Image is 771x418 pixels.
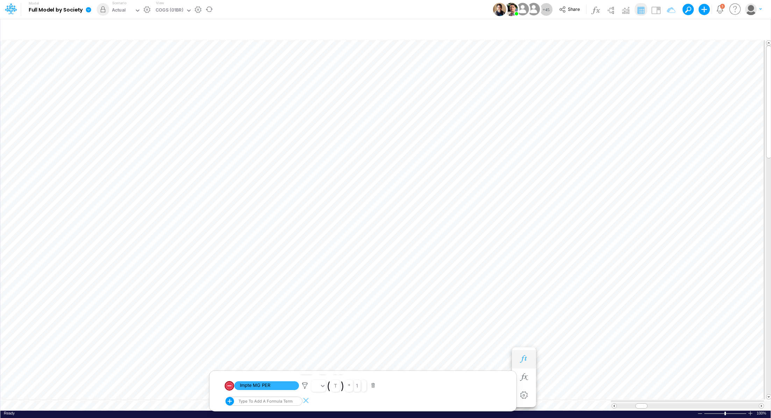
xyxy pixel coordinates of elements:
span: Share [568,6,580,12]
label: Model [29,1,39,6]
div: Zoom In [748,411,753,416]
div: Zoom Out [697,411,703,416]
span: Impte MG PER [234,381,299,390]
img: User Image Icon [515,1,530,17]
span: 100% [757,411,767,416]
span: ) [341,380,344,392]
div: 3 unread items [721,5,723,8]
img: User Image Icon [505,3,518,16]
span: 1 [356,383,358,389]
svg: circle with outer border [224,381,234,391]
b: Full Model by Society [29,7,83,13]
div: Actual [112,7,126,15]
label: View [156,0,164,6]
span: ( [327,380,330,392]
span: Ready [4,411,15,415]
img: User Image Icon [526,1,541,17]
input: Type a title here [6,22,619,36]
button: Share [556,4,585,15]
div: t [334,383,337,389]
div: Type to add a formula term [237,399,293,404]
span: + 45 [543,7,550,12]
div: Zoom level [757,411,767,416]
img: User Image Icon [493,3,506,16]
div: Zoom [724,412,726,415]
div: In Ready mode [4,411,15,416]
div: Zoom [704,411,748,416]
div: COGS (01BR) [156,7,183,15]
label: Scenario [112,0,127,6]
a: Notifications [716,5,724,13]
